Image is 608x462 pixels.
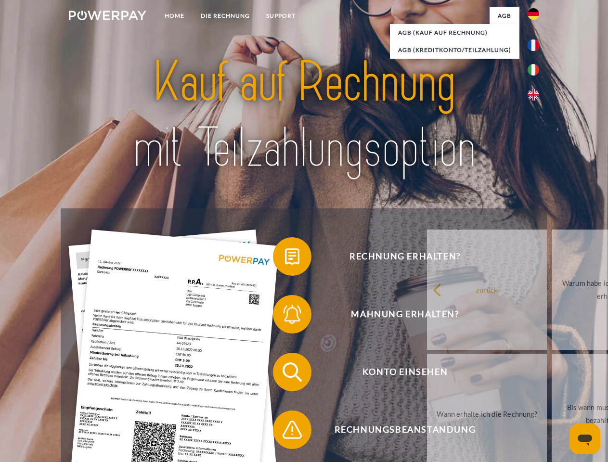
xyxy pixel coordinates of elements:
[92,46,516,184] img: title-powerpay_de.svg
[490,7,519,25] a: agb
[528,39,539,51] img: fr
[280,418,304,442] img: qb_warning.svg
[528,89,539,101] img: en
[528,8,539,20] img: de
[156,7,193,25] a: Home
[280,360,304,384] img: qb_search.svg
[433,283,541,296] div: zurück
[390,41,519,59] a: AGB (Kreditkonto/Teilzahlung)
[280,244,304,269] img: qb_bill.svg
[433,407,541,420] div: Wann erhalte ich die Rechnung?
[273,411,523,449] button: Rechnungsbeanstandung
[280,302,304,326] img: qb_bell.svg
[287,295,523,334] span: Mahnung erhalten?
[287,237,523,276] span: Rechnung erhalten?
[528,64,539,76] img: it
[390,24,519,41] a: AGB (Kauf auf Rechnung)
[258,7,304,25] a: SUPPORT
[569,423,600,454] iframe: Schaltfläche zum Öffnen des Messaging-Fensters
[193,7,258,25] a: DIE RECHNUNG
[287,353,523,391] span: Konto einsehen
[273,295,523,334] button: Mahnung erhalten?
[273,237,523,276] button: Rechnung erhalten?
[69,11,146,20] img: logo-powerpay-white.svg
[273,353,523,391] button: Konto einsehen
[287,411,523,449] span: Rechnungsbeanstandung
